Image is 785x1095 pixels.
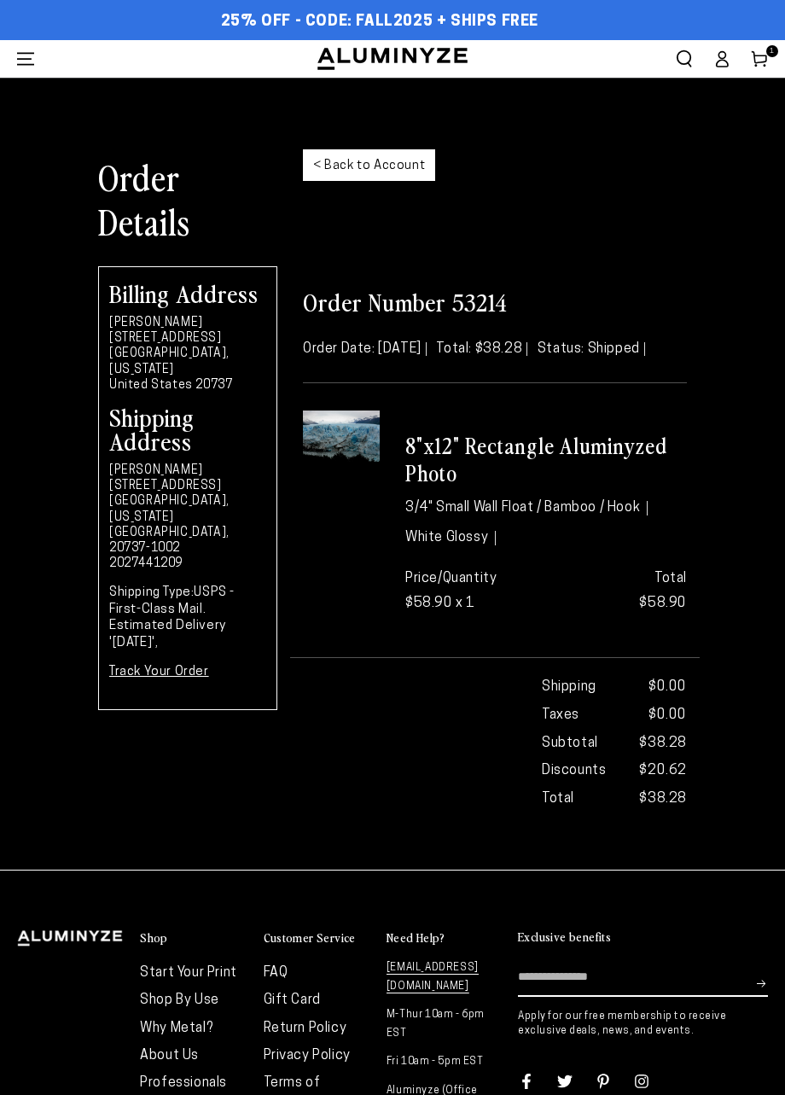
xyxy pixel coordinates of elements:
[109,331,266,347] li: [STREET_ADDRESS]
[109,347,266,377] li: [GEOGRAPHIC_DATA], [US_STATE]
[666,40,703,78] summary: Search our site
[140,1022,212,1035] a: Why Metal?
[542,675,596,700] strong: Shipping
[303,411,380,462] img: 8"x12" Rectangle White Glossy Aluminyzed Photo - 3/4" Small Wall Float / Hook
[140,993,219,1007] a: Shop By Use
[654,572,687,585] strong: Total
[303,342,427,356] span: Order Date: [DATE]
[109,281,266,305] h2: Billing Address
[518,1010,768,1039] p: Apply for our free membership to receive exclusive deals, news, and events.
[109,526,266,556] li: [GEOGRAPHIC_DATA], 20737-1002
[140,1049,199,1063] a: About Us
[264,966,288,980] a: FAQ
[140,930,246,946] summary: Shop
[109,494,266,525] li: [GEOGRAPHIC_DATA], [US_STATE]
[538,342,645,356] span: Status: Shipped
[316,46,469,72] img: Aluminyze
[303,286,687,317] h2: Order Number 53214
[639,787,687,812] strong: $38.28
[559,567,687,616] p: $58.90
[109,317,203,329] strong: [PERSON_NAME]
[436,342,527,356] span: Total: $38.28
[140,966,237,980] a: Start Your Print
[303,149,435,181] a: < Back to Account
[98,154,277,243] h1: Order Details
[542,731,598,756] strong: Subtotal
[405,531,496,546] li: White Glossy
[109,405,266,452] h2: Shipping Address
[387,930,445,946] h2: Need Help?
[542,759,606,783] strong: Discounts
[109,464,203,477] strong: [PERSON_NAME]
[7,40,44,78] summary: Menu
[109,378,266,393] li: United States 20737
[770,45,775,57] span: 1
[639,731,687,756] span: $38.28
[542,787,574,812] strong: Total
[387,1006,492,1043] p: M-Thur 10am - 6pm EST
[109,556,266,572] li: 2027441209
[109,586,194,599] strong: Shipping Type:
[109,666,209,679] a: Track Your Order
[639,759,687,783] span: $20.62
[648,703,687,728] span: $0.00
[648,675,687,700] span: $0.00
[757,958,768,1010] button: Subscribe
[405,432,687,487] h3: 8"x12" Rectangle Aluminyzed Photo
[518,929,768,946] summary: Exclusive benefits
[264,930,369,946] summary: Customer Service
[542,703,579,728] strong: Taxes
[264,993,321,1007] a: Gift Card
[405,567,533,616] p: Price/Quantity $58.90 x 1
[387,930,492,946] summary: Need Help?
[264,930,356,946] h2: Customer Service
[109,479,266,494] li: [STREET_ADDRESS]
[140,930,168,946] h2: Shop
[264,1049,351,1063] a: Privacy Policy
[140,1076,227,1090] a: Professionals
[387,1053,492,1072] p: Fri 10am - 5pm EST
[387,963,479,993] a: [EMAIL_ADDRESS][DOMAIN_NAME]
[518,929,611,945] h2: Exclusive benefits
[221,13,538,32] span: 25% OFF - Code: FALL2025 + Ships Free
[405,501,648,516] li: 3/4" Small Wall Float / Bamboo / Hook
[109,585,266,651] p: USPS - First-Class Mail. Estimated Delivery '[DATE]',
[264,1022,347,1035] a: Return Policy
